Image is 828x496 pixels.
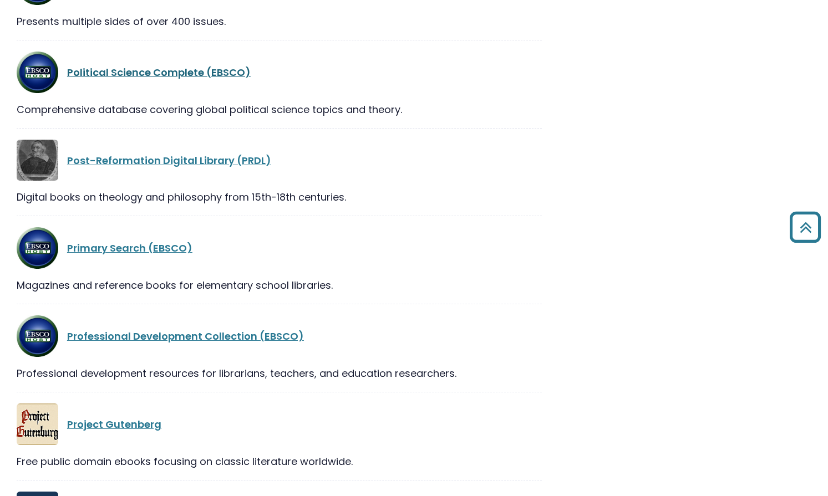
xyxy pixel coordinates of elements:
div: Magazines and reference books for elementary school libraries. [17,278,542,293]
div: Presents multiple sides of over 400 issues. [17,14,542,29]
div: Digital books on theology and philosophy from 15th-18th centuries. [17,190,542,204]
a: Political Science Complete (EBSCO) [67,65,251,79]
div: Free public domain ebooks focusing on classic literature worldwide. [17,454,542,469]
a: Professional Development Collection (EBSCO) [67,329,304,343]
a: Post-Reformation Digital Library (PRDL) [67,154,271,167]
div: Comprehensive database covering global political science topics and theory. [17,102,542,117]
a: Back to Top [785,217,825,237]
div: Professional development resources for librarians, teachers, and education researchers. [17,366,542,381]
a: Primary Search (EBSCO) [67,241,192,255]
a: Project Gutenberg [67,417,161,431]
